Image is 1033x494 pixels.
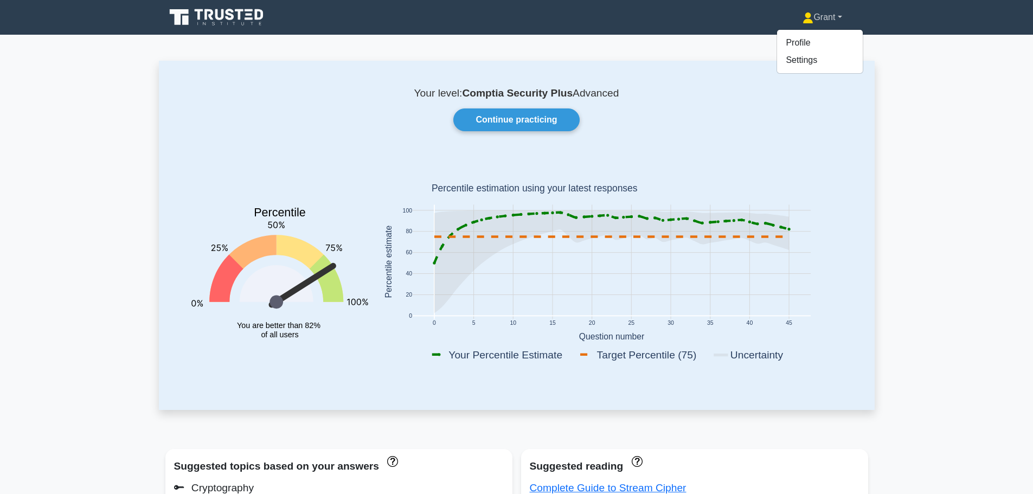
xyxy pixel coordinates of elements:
text: 40 [746,320,753,326]
text: 15 [549,320,556,326]
a: These concepts have been answered less than 50% correct. The guides disapear when you answer ques... [628,455,642,466]
text: 10 [510,320,516,326]
text: 60 [406,250,412,256]
a: These topics have been answered less than 50% correct. Topics disapear when you answer questions ... [384,455,398,466]
text: Question number [579,332,644,341]
p: Your level: Advanced [185,87,849,100]
text: Percentile [254,207,306,220]
text: 0 [409,313,412,319]
text: 25 [628,320,634,326]
text: 100 [402,208,412,214]
text: 20 [406,292,412,298]
text: 35 [707,320,713,326]
text: 80 [406,229,412,235]
text: 5 [472,320,475,326]
text: 20 [588,320,595,326]
a: Profile [777,34,863,52]
text: Percentile estimation using your latest responses [431,183,637,194]
text: 0 [432,320,435,326]
text: 40 [406,271,412,277]
ul: Grant [777,29,863,74]
b: Comptia Security Plus [462,87,573,99]
text: 30 [668,320,674,326]
tspan: You are better than 82% [237,321,320,330]
a: Grant [777,7,868,28]
div: Suggested topics based on your answers [174,458,504,475]
text: 45 [786,320,792,326]
a: Continue practicing [453,108,579,131]
a: Complete Guide to Stream Cipher [530,482,686,493]
a: Settings [777,52,863,69]
div: Suggested reading [530,458,859,475]
text: Percentile estimate [383,226,393,298]
tspan: of all users [261,330,298,339]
